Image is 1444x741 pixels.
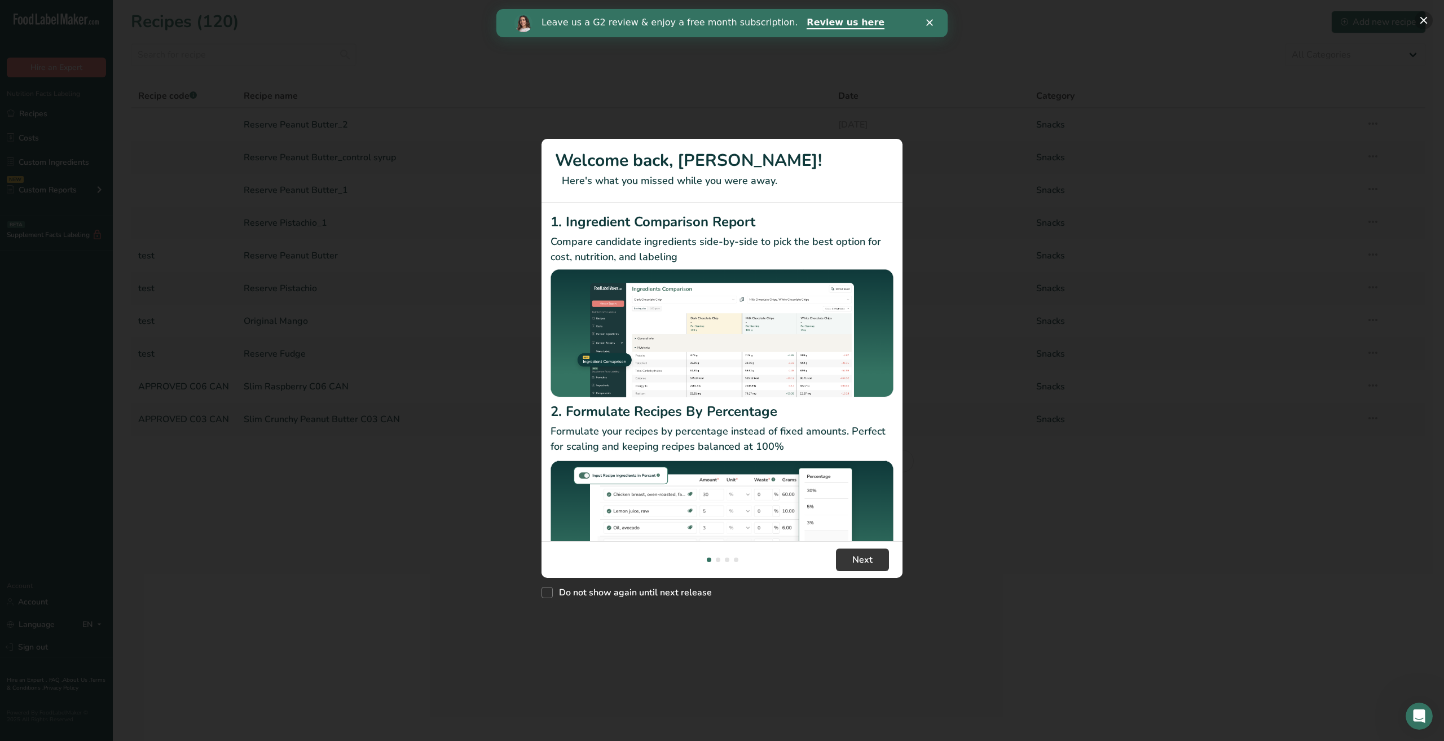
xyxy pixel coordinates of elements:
p: Formulate your recipes by percentage instead of fixed amounts. Perfect for scaling and keeping re... [551,424,893,454]
img: Formulate Recipes By Percentage [551,459,893,595]
iframe: Intercom live chat banner [496,9,948,37]
img: Ingredient Comparison Report [551,269,893,397]
p: Here's what you missed while you were away. [555,173,889,188]
button: Next [836,549,889,571]
p: Compare candidate ingredients side-by-side to pick the best option for cost, nutrition, and labeling [551,234,893,265]
h2: 2. Formulate Recipes By Percentage [551,401,893,422]
iframe: Intercom live chat [1406,703,1433,730]
h2: 1. Ingredient Comparison Report [551,212,893,232]
span: Next [852,553,873,567]
h1: Welcome back, [PERSON_NAME]! [555,148,889,173]
span: Do not show again until next release [553,587,712,598]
